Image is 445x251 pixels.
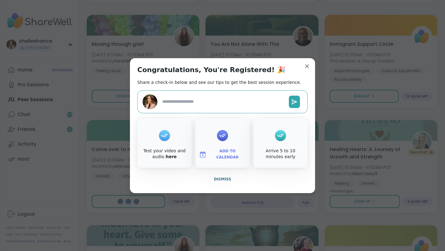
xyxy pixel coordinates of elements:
h2: Share a check-in below and see our tips to get the best session experience. [137,79,301,85]
button: Dismiss [137,173,308,186]
a: here [166,154,177,159]
span: Add to Calendar [209,148,246,160]
div: Arrive 5 to 10 minutes early [255,148,306,160]
button: Add to Calendar [197,148,248,161]
img: shelleehance [143,94,157,109]
img: ShareWell Logomark [199,151,206,158]
span: Dismiss [214,177,231,181]
h1: Congratulations, You're Registered! 🎉 [137,66,285,74]
div: Test your video and audio [139,148,190,160]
